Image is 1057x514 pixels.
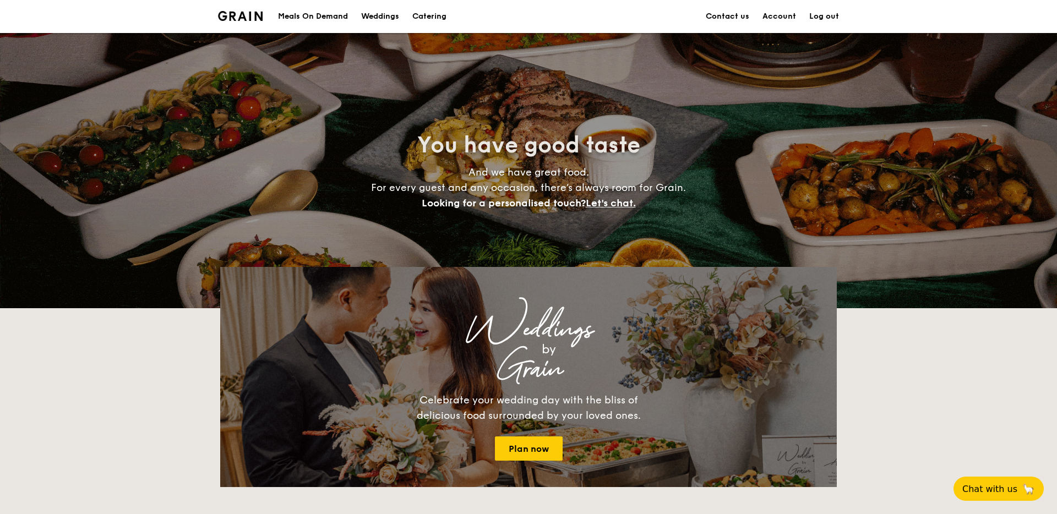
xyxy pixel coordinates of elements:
img: Grain [218,11,263,21]
a: Logotype [218,11,263,21]
div: by [358,340,740,359]
span: Let's chat. [586,197,636,209]
div: Grain [317,359,740,379]
div: Weddings [317,320,740,340]
span: Chat with us [962,484,1017,494]
div: Loading menus magically... [220,256,837,267]
span: 🦙 [1022,483,1035,495]
button: Chat with us🦙 [954,477,1044,501]
a: Plan now [495,436,563,461]
div: Celebrate your wedding day with the bliss of delicious food surrounded by your loved ones. [405,392,652,423]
